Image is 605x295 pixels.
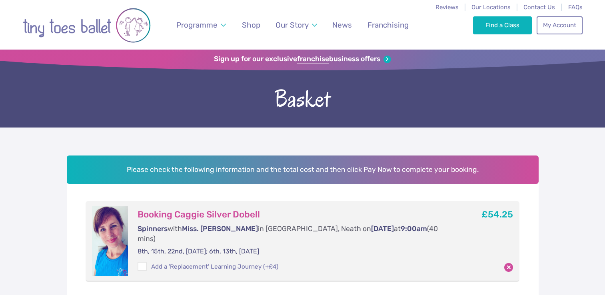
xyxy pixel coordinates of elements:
a: Contact Us [523,4,555,11]
a: Our Locations [471,4,511,11]
span: Miss. [PERSON_NAME] [182,225,258,233]
span: Our Story [276,20,309,30]
strong: franchise [297,55,329,64]
a: Our Story [272,16,321,34]
a: Sign up for our exclusivefranchisebusiness offers [214,55,391,64]
p: 8th, 15th, 22nd, [DATE]; 6th, 13th, [DATE] [138,247,453,256]
p: with in [GEOGRAPHIC_DATA], Neath on at (40 mins) [138,224,453,243]
a: Find a Class [473,16,532,34]
label: Add a 'Replacement' Learning Journey (+£4) [138,263,278,271]
span: [DATE] [371,225,394,233]
a: Shop [238,16,264,34]
a: My Account [537,16,582,34]
span: Programme [176,20,218,30]
span: Spinners [138,225,168,233]
a: Franchising [363,16,412,34]
a: Programme [172,16,230,34]
a: Reviews [435,4,459,11]
img: tiny toes ballet [23,5,151,46]
a: FAQs [568,4,583,11]
h2: Please check the following information and the total cost and then click Pay Now to complete your... [67,155,539,183]
h3: Booking Caggie Silver Dobell [138,209,453,220]
span: 9:00am [401,225,427,233]
span: Shop [242,20,260,30]
b: £54.25 [481,209,513,220]
span: Franchising [367,20,409,30]
span: News [332,20,352,30]
a: News [329,16,356,34]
